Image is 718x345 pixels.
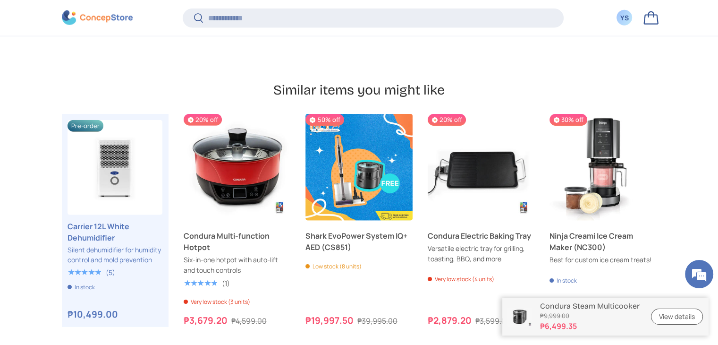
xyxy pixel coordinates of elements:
[549,114,587,126] span: 30% off
[49,53,159,65] div: Chat with us now
[305,114,344,126] span: 50% off
[540,320,640,332] strong: ₱6,499.35
[428,230,534,241] a: Condura Electric Baking Tray
[155,5,177,27] div: Minimize live chat window
[184,230,290,253] a: Condura Multi-function Hotpot
[506,307,532,327] img: condura-steam-multicooker-full-side-view-with-icc-sticker-concepstore
[305,230,412,253] a: Shark EvoPower System IQ+ AED (CS851)
[428,114,534,221] a: Condura Electric Baking Tray
[305,114,412,221] a: Shark EvoPower System IQ+ AED (CS851)
[549,114,656,221] a: Ninja Creami Ice Cream Maker (NC300)
[68,120,162,215] a: Carrier 12L White Dehumidifier
[614,7,635,28] a: YS
[619,13,630,23] div: YS
[549,230,656,253] a: Ninja Creami Ice Cream Maker (NC300)
[428,114,466,126] span: 20% off
[540,311,640,320] s: ₱9,999.00
[540,302,640,310] p: Condura Steam Multicooker
[55,109,130,205] span: We're online!
[184,114,290,221] a: Condura Multi-function Hotpot
[62,81,657,99] h2: Similar items you might like
[184,114,222,126] span: 20% off
[5,238,180,271] textarea: Type your message and hit 'Enter'
[68,120,103,132] span: Pre-order
[68,221,162,243] a: Carrier 12L White Dehumidifier
[651,309,703,325] a: View details
[62,10,133,25] img: ConcepStore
